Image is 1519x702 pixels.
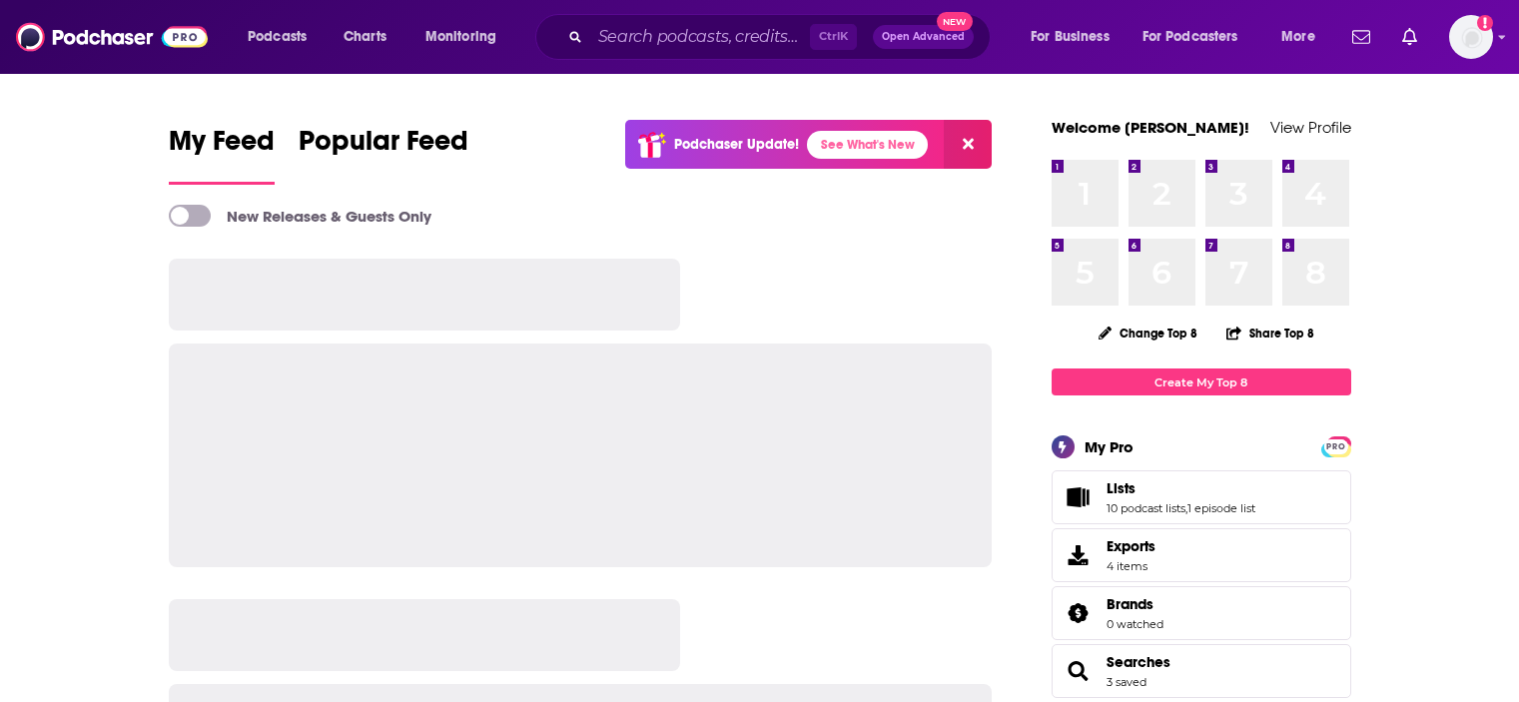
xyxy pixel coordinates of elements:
[674,136,799,153] p: Podchaser Update!
[554,14,1010,60] div: Search podcasts, credits, & more...
[1052,528,1351,582] a: Exports
[1107,537,1155,555] span: Exports
[1059,657,1099,685] a: Searches
[1059,483,1099,511] a: Lists
[1185,501,1187,515] span: ,
[1052,644,1351,698] span: Searches
[1107,479,1255,497] a: Lists
[248,23,307,51] span: Podcasts
[1059,541,1099,569] span: Exports
[1270,118,1351,137] a: View Profile
[411,21,522,53] button: open menu
[1052,470,1351,524] span: Lists
[807,131,928,159] a: See What's New
[1087,321,1210,346] button: Change Top 8
[1142,23,1238,51] span: For Podcasters
[1449,15,1493,59] button: Show profile menu
[937,12,973,31] span: New
[1107,675,1146,689] a: 3 saved
[1324,438,1348,453] a: PRO
[1059,599,1099,627] a: Brands
[1031,23,1110,51] span: For Business
[1225,314,1315,352] button: Share Top 8
[234,21,333,53] button: open menu
[1107,595,1163,613] a: Brands
[299,124,468,185] a: Popular Feed
[1394,20,1425,54] a: Show notifications dropdown
[1187,501,1255,515] a: 1 episode list
[425,23,496,51] span: Monitoring
[1107,479,1136,497] span: Lists
[810,24,857,50] span: Ctrl K
[169,124,275,185] a: My Feed
[1052,586,1351,640] span: Brands
[1107,501,1185,515] a: 10 podcast lists
[299,124,468,170] span: Popular Feed
[1107,617,1163,631] a: 0 watched
[1107,559,1155,573] span: 4 items
[1324,439,1348,454] span: PRO
[1085,437,1134,456] div: My Pro
[1107,595,1153,613] span: Brands
[1267,21,1340,53] button: open menu
[1449,15,1493,59] span: Logged in as mindyn
[169,124,275,170] span: My Feed
[344,23,386,51] span: Charts
[1477,15,1493,31] svg: Add a profile image
[882,32,965,42] span: Open Advanced
[1017,21,1135,53] button: open menu
[1449,15,1493,59] img: User Profile
[1052,118,1249,137] a: Welcome [PERSON_NAME]!
[1052,368,1351,395] a: Create My Top 8
[873,25,974,49] button: Open AdvancedNew
[1130,21,1267,53] button: open menu
[169,205,431,227] a: New Releases & Guests Only
[590,21,810,53] input: Search podcasts, credits, & more...
[1344,20,1378,54] a: Show notifications dropdown
[16,18,208,56] img: Podchaser - Follow, Share and Rate Podcasts
[331,21,398,53] a: Charts
[1281,23,1315,51] span: More
[1107,653,1170,671] a: Searches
